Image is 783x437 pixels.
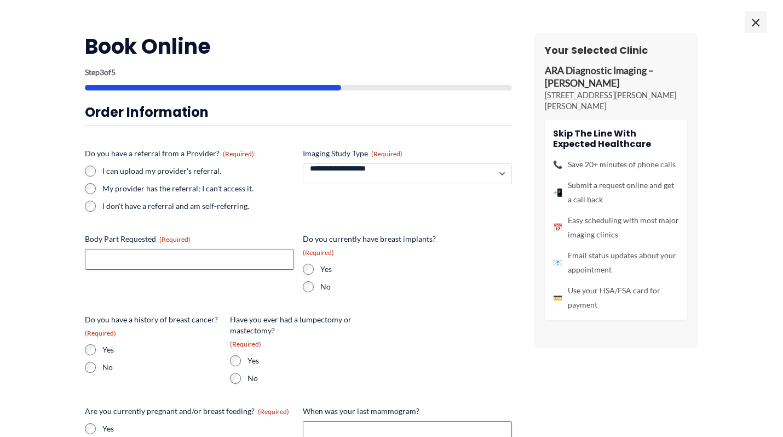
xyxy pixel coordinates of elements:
li: Save 20+ minutes of phone calls [553,157,679,172]
label: No [247,373,366,384]
legend: Do you currently have breast implants? [303,234,439,257]
span: (Required) [223,150,254,158]
span: (Required) [159,235,191,243]
span: (Required) [303,248,334,257]
legend: Are you currently pregnant and/or breast feeding? [85,406,289,417]
span: 5 [111,67,116,77]
li: Use your HSA/FSA card for payment [553,283,679,312]
span: (Required) [230,340,261,348]
h4: Skip the line with Expected Healthcare [553,128,679,149]
label: No [102,362,221,373]
label: Yes [320,264,439,275]
label: Yes [102,344,221,355]
h3: Order Information [85,104,512,121]
label: I don't have a referral and am self-referring. [102,201,294,212]
span: 📲 [553,185,562,200]
label: I can upload my provider's referral. [102,166,294,177]
label: When was your last mammogram? [303,406,512,417]
label: My provider has the referral; I can't access it. [102,183,294,194]
p: [STREET_ADDRESS][PERSON_NAME][PERSON_NAME] [545,90,687,112]
label: Imaging Study Type [303,148,512,159]
span: 📧 [553,256,562,270]
legend: Do you have a history of breast cancer? [85,314,221,338]
legend: Have you ever had a lumpectomy or mastectomy? [230,314,366,349]
span: (Required) [371,150,402,158]
p: ARA Diagnostic Imaging – [PERSON_NAME] [545,65,687,90]
span: (Required) [258,407,289,416]
legend: Do you have a referral from a Provider? [85,148,254,159]
h3: Your Selected Clinic [545,44,687,56]
li: Easy scheduling with most major imaging clinics [553,213,679,242]
p: Step of [85,69,512,76]
label: Yes [102,423,294,434]
span: 💳 [553,291,562,305]
span: 📞 [553,157,562,172]
h2: Book Online [85,33,512,60]
li: Email status updates about your appointment [553,248,679,277]
span: 3 [100,67,104,77]
label: Body Part Requested [85,234,294,245]
label: No [320,281,439,292]
span: 📅 [553,220,562,235]
span: × [745,11,767,33]
span: (Required) [85,329,116,337]
label: Yes [247,355,366,366]
li: Submit a request online and get a call back [553,178,679,207]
